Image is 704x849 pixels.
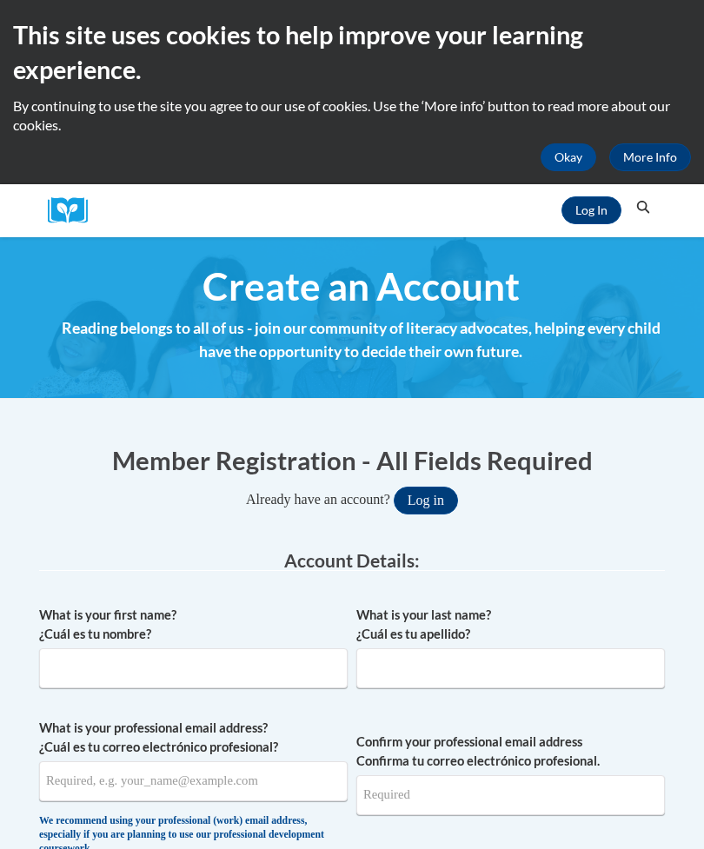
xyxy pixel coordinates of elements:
[39,442,665,478] h1: Member Registration - All Fields Required
[394,487,458,514] button: Log in
[284,549,420,571] span: Account Details:
[541,143,596,171] button: Okay
[39,719,348,757] label: What is your professional email address? ¿Cuál es tu correo electrónico profesional?
[39,648,348,688] input: Metadata input
[203,263,520,309] span: Create an Account
[13,96,691,135] p: By continuing to use the site you agree to our use of cookies. Use the ‘More info’ button to read...
[356,648,665,688] input: Metadata input
[13,17,691,88] h2: This site uses cookies to help improve your learning experience.
[356,606,665,644] label: What is your last name? ¿Cuál es tu apellido?
[48,197,100,224] img: Logo brand
[39,761,348,801] input: Metadata input
[48,317,674,363] h4: Reading belongs to all of us - join our community of literacy advocates, helping every child have...
[356,733,665,771] label: Confirm your professional email address Confirma tu correo electrónico profesional.
[630,197,656,218] button: Search
[609,143,691,171] a: More Info
[561,196,621,224] a: Log In
[48,197,100,224] a: Cox Campus
[39,606,348,644] label: What is your first name? ¿Cuál es tu nombre?
[246,492,390,507] span: Already have an account?
[356,775,665,815] input: Required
